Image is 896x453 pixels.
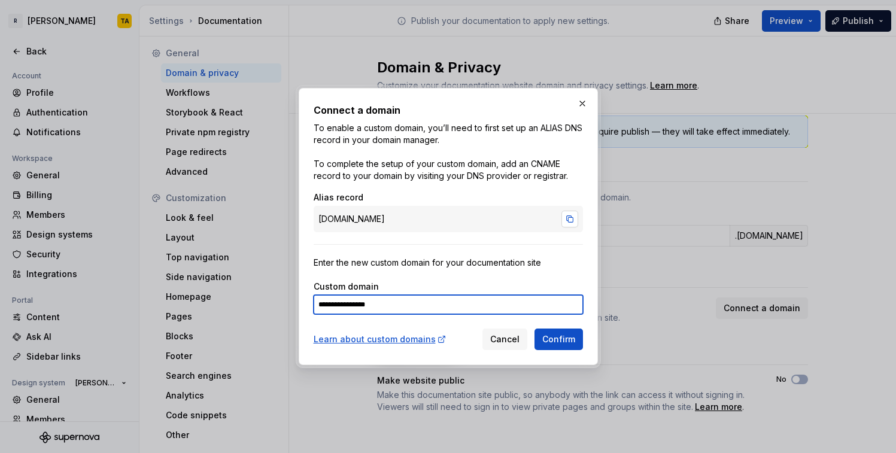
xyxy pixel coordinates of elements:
[314,191,583,203] div: Alias record
[482,329,527,350] button: Cancel
[314,122,583,182] p: To enable a custom domain, you’ll need to first set up an ALIAS DNS record in your domain manager...
[314,281,379,293] label: Custom domain
[314,103,583,117] h2: Connect a domain
[314,257,583,269] div: Enter the new custom domain for your documentation site
[542,333,575,345] span: Confirm
[314,206,583,232] div: [DOMAIN_NAME]
[534,329,583,350] button: Confirm
[314,333,447,345] a: Learn about custom domains
[490,333,520,345] span: Cancel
